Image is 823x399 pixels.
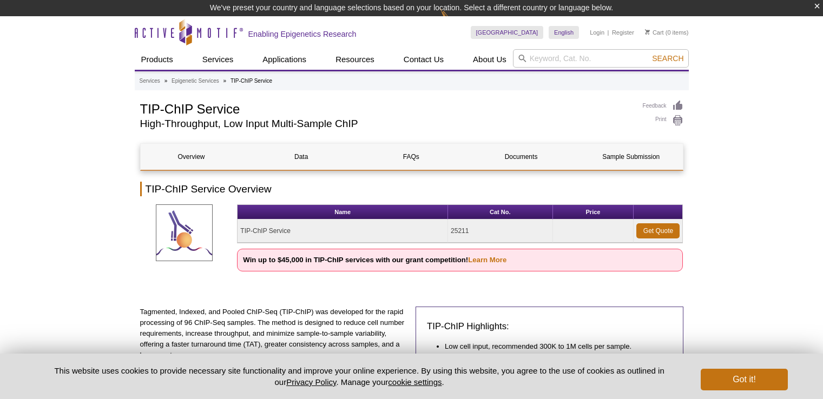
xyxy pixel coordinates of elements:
a: Epigenetic Services [172,76,219,86]
input: Keyword, Cat. No. [513,49,689,68]
h2: High-Throughput, Low Input Multi-Sample ChIP [140,119,632,129]
td: TIP-ChIP Service [238,220,448,243]
span: Search [652,54,683,63]
li: (0 items) [645,26,689,39]
h3: TIP-ChIP Highlights: [427,320,672,333]
a: Services [196,49,240,70]
a: Learn More [468,256,506,264]
button: cookie settings [388,377,442,387]
a: [GEOGRAPHIC_DATA] [471,26,544,39]
button: Got it! [701,369,787,390]
a: Resources [329,49,381,70]
a: Login [590,29,604,36]
a: English [549,26,579,39]
a: Documents [470,144,572,170]
th: Name [238,205,448,220]
p: Tagmented, Indexed, and Pooled ChIP-Seq (TIP-ChIP) was developed for the rapid processing of 96 C... [140,307,408,361]
a: Products [135,49,180,70]
li: Low cell input, recommended 300K to 1M cells per sample. [445,341,661,352]
img: TIP-ChIP Service [156,204,213,261]
a: Applications [256,49,313,70]
a: Get Quote [636,223,680,238]
td: 25211 [448,220,552,243]
a: Privacy Policy [286,377,336,387]
a: Services [140,76,160,86]
a: Register [612,29,634,36]
img: Your Cart [645,29,650,35]
a: Sample Submission [580,144,682,170]
button: Search [649,54,687,63]
a: Overview [141,144,242,170]
a: Feedback [643,100,683,112]
li: TIP-ChIP Service [231,78,272,84]
li: » [164,78,168,84]
a: FAQs [360,144,462,170]
th: Price [553,205,634,220]
a: About Us [466,49,513,70]
h1: TIP-ChIP Service [140,100,632,116]
strong: Win up to $45,000 in TIP-ChIP services with our grant competition! [243,256,506,264]
li: | [608,26,609,39]
img: Change Here [440,8,469,34]
p: This website uses cookies to provide necessary site functionality and improve your online experie... [36,365,683,388]
li: » [223,78,227,84]
h2: TIP-ChIP Service Overview [140,182,683,196]
h2: Enabling Epigenetics Research [248,29,357,39]
a: Contact Us [397,49,450,70]
a: Print [643,115,683,127]
th: Cat No. [448,205,552,220]
a: Data [251,144,352,170]
a: Cart [645,29,664,36]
